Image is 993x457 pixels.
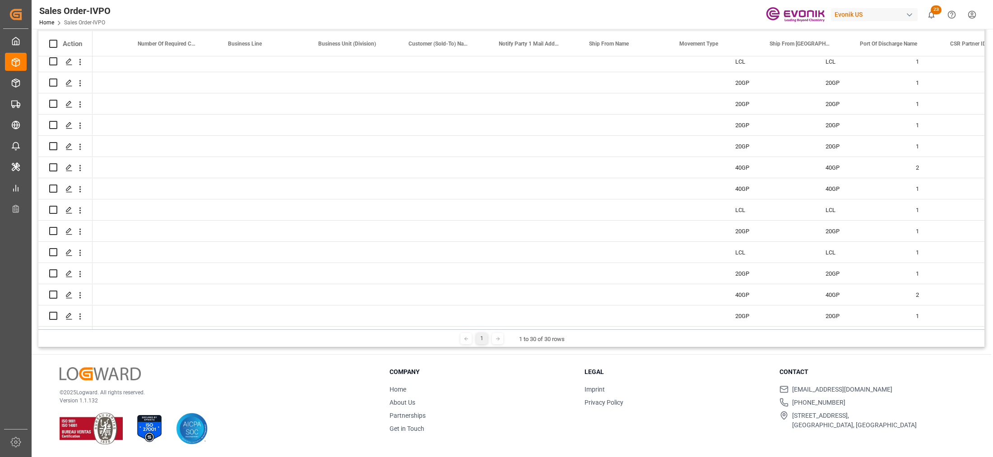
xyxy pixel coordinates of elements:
span: Business Unit (Division) [318,41,376,47]
div: Sales Order-IVPO [39,4,111,18]
div: Press SPACE to select this row. [38,157,93,178]
div: Press SPACE to select this row. [38,93,93,115]
span: Business Line [228,41,262,47]
button: show 23 new notifications [921,5,942,25]
div: 20GP [815,136,905,157]
div: LCL [815,242,905,263]
div: Press SPACE to select this row. [38,305,93,327]
span: Movement Type [679,41,718,47]
div: 20GP [724,72,815,93]
a: Imprint [585,386,605,393]
div: Press SPACE to select this row. [38,284,93,305]
div: Evonik US [831,8,918,21]
div: 20GP [815,115,905,135]
div: Press SPACE to select this row. [38,199,93,221]
div: 40GP [815,284,905,305]
div: 20GP [724,93,815,114]
a: Get in Touch [390,425,424,432]
h3: Contact [780,367,963,377]
div: 20GP [724,263,815,284]
p: © 2025 Logward. All rights reserved. [60,388,367,397]
div: 40GP [815,157,905,178]
div: Press SPACE to select this row. [38,115,93,136]
button: Help Center [942,5,962,25]
div: 1 to 30 of 30 rows [519,335,565,344]
div: 20GP [815,72,905,93]
img: Logward Logo [60,367,141,380]
span: CSR Partner ID [950,41,986,47]
div: 1 [476,333,487,344]
a: Home [390,386,406,393]
div: 40GP [724,284,815,305]
div: LCL [724,51,815,72]
a: Privacy Policy [585,399,623,406]
div: Action [63,40,82,48]
div: LCL [724,242,815,263]
div: 40GP [815,178,905,199]
div: Press SPACE to select this row. [38,136,93,157]
div: Press SPACE to select this row. [38,51,93,72]
div: 20GP [815,221,905,241]
span: 23 [931,5,942,14]
div: 20GP [724,115,815,135]
img: ISO 9001 & ISO 14001 Certification [60,413,123,444]
span: Port Of Discharge Name [860,41,917,47]
div: 20GP [815,263,905,284]
span: Customer (Sold-To) Name [408,41,469,47]
div: Press SPACE to select this row. [38,72,93,93]
a: Partnerships [390,412,426,419]
p: Version 1.1.132 [60,397,367,405]
div: LCL [724,199,815,220]
h3: Company [390,367,573,377]
div: 20GP [724,305,815,326]
span: [EMAIL_ADDRESS][DOMAIN_NAME] [792,385,892,394]
div: Press SPACE to select this row. [38,263,93,284]
div: Press SPACE to select this row. [38,178,93,199]
div: LCL [815,199,905,220]
img: ISO 27001 Certification [134,413,165,444]
a: About Us [390,399,415,406]
div: 20GP [724,136,815,157]
span: Ship From Name [589,41,629,47]
span: Number Of Required Containers [138,41,198,47]
div: 20GP [724,221,815,241]
button: Evonik US [831,6,921,23]
a: Home [39,19,54,26]
span: [PHONE_NUMBER] [792,398,845,407]
div: LCL [815,51,905,72]
span: [STREET_ADDRESS], [GEOGRAPHIC_DATA], [GEOGRAPHIC_DATA] [792,411,917,430]
div: 40GP [724,178,815,199]
div: Press SPACE to select this row. [38,221,93,242]
div: 20GP [815,305,905,326]
img: Evonik-brand-mark-Deep-Purple-RGB.jpeg_1700498283.jpeg [766,7,825,23]
img: AICPA SOC [176,413,208,444]
span: Ship From [GEOGRAPHIC_DATA] [770,41,830,47]
h3: Legal [585,367,768,377]
div: 40GP [724,157,815,178]
div: 20GP [815,93,905,114]
div: Press SPACE to select this row. [38,242,93,263]
span: Notify Party 1 Mail Address [499,41,559,47]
